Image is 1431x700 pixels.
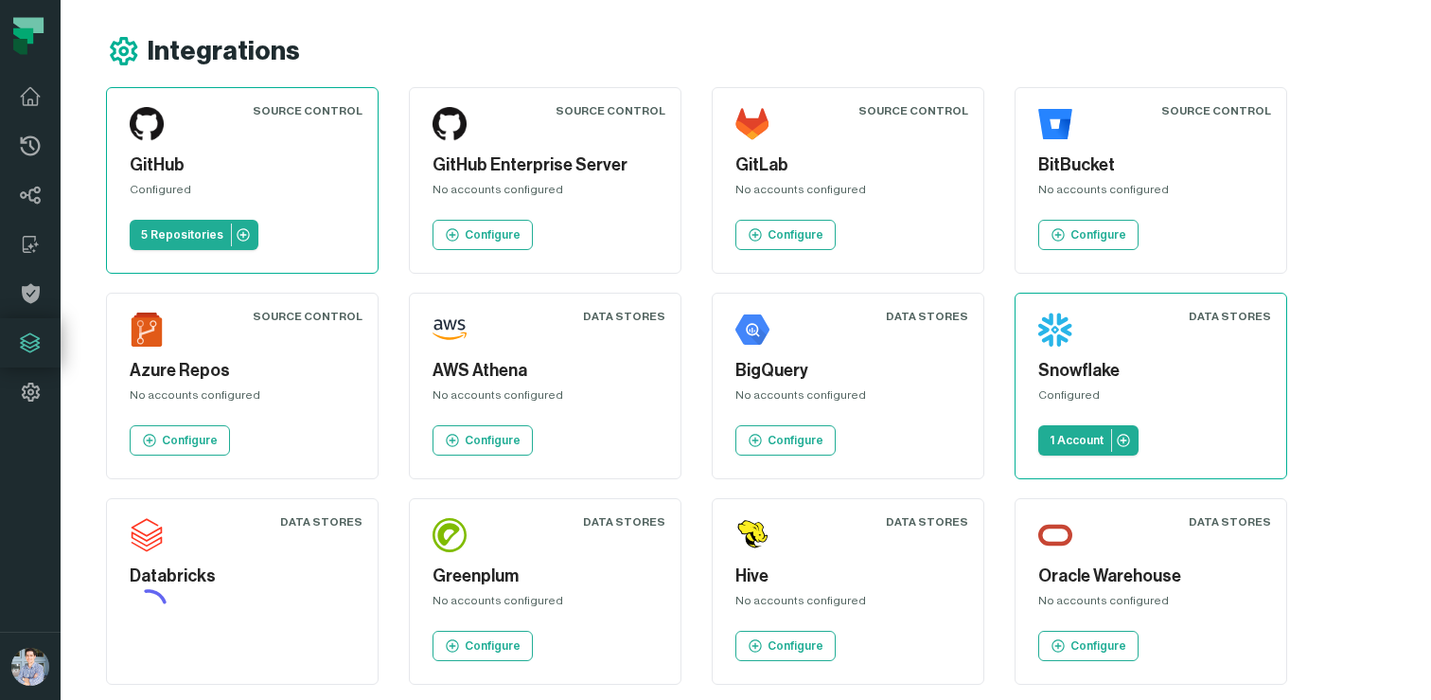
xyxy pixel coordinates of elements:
p: Configure [465,227,521,242]
h5: Oracle Warehouse [1038,564,1263,589]
div: Data Stores [280,514,362,529]
img: avatar of Alon Nafta [11,648,49,686]
img: AWS Athena [433,313,467,347]
a: Configure [433,220,533,250]
h5: BitBucket [1038,153,1263,178]
p: Configure [465,433,521,448]
h5: GitHub [130,153,355,178]
a: Configure [130,425,230,456]
h5: AWS Athena [433,358,658,384]
a: Configure [433,631,533,661]
div: Data Stores [1189,514,1271,529]
div: Data Stores [1189,309,1271,324]
div: No accounts configured [735,182,961,205]
a: Configure [1038,220,1139,250]
h5: Hive [735,564,961,589]
a: 1 Account [1038,425,1139,456]
p: Configure [768,638,823,654]
h5: Databricks [130,564,355,589]
img: BigQuery [735,313,769,347]
h5: Azure Repos [130,358,355,384]
img: Greenplum [433,518,467,552]
p: Configure [1070,227,1126,242]
div: Source Control [1161,103,1271,118]
p: Configure [768,433,823,448]
p: 5 Repositories [141,227,223,242]
p: 1 Account [1050,433,1104,448]
h1: Integrations [148,35,300,68]
p: Configure [1070,638,1126,654]
a: Configure [735,220,836,250]
a: Configure [735,425,836,456]
div: Configured [130,182,355,205]
h5: Greenplum [433,564,658,589]
div: Data Stores [886,309,968,324]
p: Configure [162,433,218,448]
h5: GitHub Enterprise Server [433,153,658,178]
a: Configure [433,425,533,456]
div: Source Control [253,103,362,118]
div: No accounts configured [1038,182,1263,205]
img: Oracle Warehouse [1038,518,1072,552]
div: No accounts configured [1038,593,1263,616]
div: No accounts configured [433,387,658,410]
img: Snowflake [1038,313,1072,347]
div: No accounts configured [735,387,961,410]
h5: GitLab [735,153,961,178]
div: Configured [1038,387,1263,410]
img: GitHub Enterprise Server [433,107,467,141]
a: Configure [735,631,836,661]
a: 5 Repositories [130,220,258,250]
div: Data Stores [583,514,665,529]
div: Data Stores [583,309,665,324]
img: GitHub [130,107,164,141]
a: Configure [1038,631,1139,661]
div: Source Control [858,103,968,118]
p: Configure [465,638,521,654]
p: Configure [768,227,823,242]
img: BitBucket [1038,107,1072,141]
img: GitLab [735,107,769,141]
div: Source Control [253,309,362,324]
div: Data Stores [886,514,968,529]
div: Source Control [556,103,665,118]
div: No accounts configured [735,593,961,616]
div: No accounts configured [433,593,658,616]
div: No accounts configured [130,387,355,410]
img: Databricks [130,518,164,552]
h5: BigQuery [735,358,961,384]
h5: Snowflake [1038,358,1263,384]
img: Hive [735,518,769,552]
img: Azure Repos [130,313,164,347]
div: No accounts configured [433,182,658,205]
